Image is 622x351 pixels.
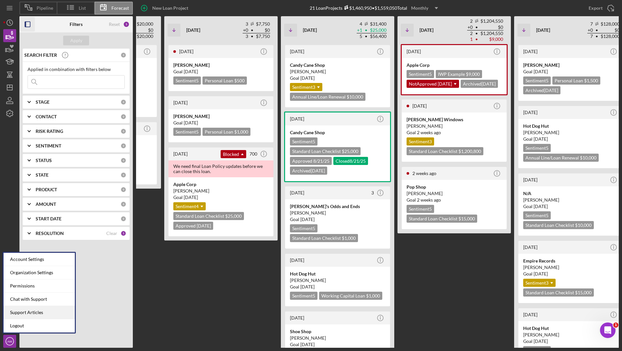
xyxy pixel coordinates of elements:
td: 2 [467,30,473,37]
time: 2025-09-18 18:05 [407,49,421,54]
span: $10,000 [347,94,363,99]
span: • [475,31,478,36]
b: [DATE] [303,27,317,33]
time: 2025-03-21 20:03 [523,49,537,54]
time: 2025-05-20 18:41 [412,103,427,109]
span: $15,000 [575,290,592,295]
span: $1,500 [584,78,598,83]
div: Pop Shop [407,184,502,190]
div: [PERSON_NAME] [523,129,618,136]
div: 0 [121,172,126,178]
b: SENTIMENT [36,143,61,148]
b: STAGE [36,99,50,105]
div: Permissions [4,279,75,293]
b: START DATE [36,216,62,221]
div: Sentiment 5 [290,137,317,146]
a: Logout [4,319,75,333]
td: $1,204,550 [480,18,503,24]
time: 2025-05-22 18:42 [173,100,188,105]
div: Approved 8/21/25 [290,157,332,165]
td: $20,000 [136,21,154,27]
span: $500 [234,78,245,83]
td: 1 [467,36,473,42]
div: Blocked [221,150,246,158]
div: [PERSON_NAME] [173,188,269,194]
a: [DATE][PERSON_NAME]Goal [DATE]Sentiment5Personal Loan $500 [167,44,274,92]
time: 09/08/2025 [417,197,441,203]
time: 07/29/2025 [184,69,198,74]
div: [PERSON_NAME] [407,190,502,197]
div: Archived [DATE] [523,86,560,94]
time: 2025-05-09 14:48 [290,190,304,195]
td: $0 [480,24,503,30]
span: Goal [173,69,198,74]
time: 07/21/2025 [184,120,198,125]
td: $20,000 [136,33,154,40]
time: 2025-08-21 21:03 [173,151,188,157]
a: [DATE][PERSON_NAME]Goal [DATE]Sentiment5Personal Loan $1,000 [167,95,274,143]
div: [PERSON_NAME] [173,113,269,120]
time: 2025-06-18 19:47 [290,315,304,321]
button: Monthly [407,3,442,13]
a: [DATE]3[PERSON_NAME]'s Odds and Ends[PERSON_NAME]Goal [DATE]Sentiment5Standard Loan Checklist $1,000 [284,185,391,250]
td: $128,000 [600,21,620,27]
div: Sentiment 5 [523,211,551,219]
time: 2025-09-05 19:31 [523,177,537,182]
div: Closed 8/21/25 [333,157,368,165]
span: Goal [290,342,315,347]
div: [PERSON_NAME] [290,210,385,216]
div: Sentiment 3 [290,83,322,91]
div: Apply [70,36,82,45]
div: [PERSON_NAME] [523,62,618,68]
div: [PERSON_NAME] [173,62,269,68]
div: 0 [121,143,126,149]
a: [DATE]Candy Cane Shop[PERSON_NAME]Goal [DATE]Sentiment3Annual Line/Loan Renewal $10,000 [284,44,391,108]
td: 4 [357,21,363,27]
span: Goal [523,271,548,276]
span: $1,000 [366,293,380,298]
span: • [250,28,254,32]
div: Standard Loan Checklist [523,221,594,229]
span: • [595,28,599,32]
iframe: Intercom live chat [600,322,616,338]
span: List [79,6,86,11]
div: Personal Loan [202,76,247,85]
div: Sentiment 5 [173,128,201,136]
td: 7 [587,21,593,27]
div: Organization Settings [4,266,75,279]
time: 2025-07-02 15:40 [290,49,304,54]
div: Standard Loan Checklist [407,147,483,155]
b: [DATE] [536,27,550,33]
div: 5 [123,21,130,28]
div: Clear [106,231,117,236]
b: [DATE] [420,27,433,33]
span: Goal [173,194,198,200]
div: [PERSON_NAME]'s Odds and Ends [290,203,385,210]
div: Chat with Support [4,293,75,306]
td: + 0 [467,24,473,30]
span: $1,000 [234,129,248,135]
div: Sentiment 5 [523,144,551,152]
div: $1,460,950 [342,5,372,11]
time: 10/27/2025 [534,136,548,142]
div: 0 [121,216,126,222]
span: • [364,28,368,32]
div: Export [589,2,603,15]
div: Candy Cane Shop [290,129,385,136]
td: $7,750 [256,21,270,27]
a: [DATE]Candy Cane ShopSentiment5Standard Loan Checklist $25,000Approved 8/21/25Closed8/21/25Archiv... [284,111,391,182]
div: 0 [121,52,126,58]
div: 0 [121,187,126,193]
span: Goal [290,75,315,81]
div: Sentiment 5 [290,292,317,300]
span: Goal [173,120,198,125]
div: Archived [DATE] [290,167,327,175]
time: 09/10/2025 [417,130,441,135]
div: Standard Loan Checklist [407,215,477,223]
td: $31,400 [370,21,387,27]
div: Archived [DATE] [461,80,498,88]
b: RESOLUTION [36,231,64,236]
span: • [250,34,254,39]
div: [PERSON_NAME] [290,335,385,341]
div: Sentiment 5 [173,76,201,85]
